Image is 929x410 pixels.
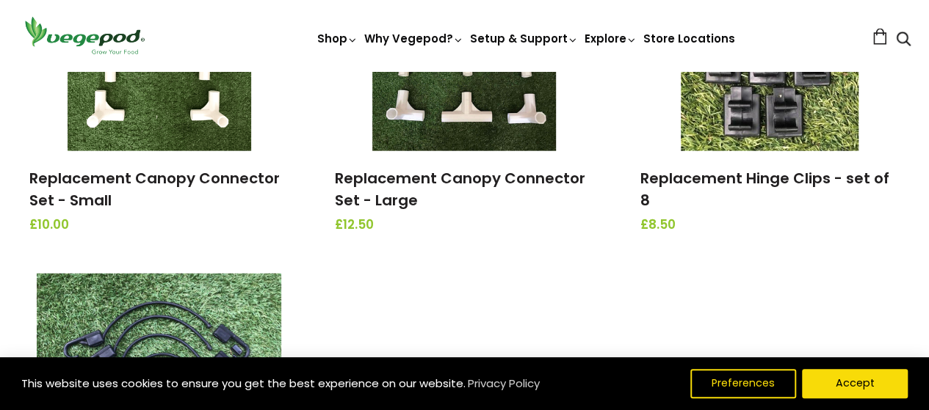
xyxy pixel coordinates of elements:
[18,15,151,56] img: Vegepod
[317,31,358,46] a: Shop
[643,31,735,46] a: Store Locations
[364,31,464,46] a: Why Vegepod?
[470,31,579,46] a: Setup & Support
[21,376,466,391] span: This website uses cookies to ensure you get the best experience on our website.
[585,31,637,46] a: Explore
[640,168,889,211] a: Replacement Hinge Clips - set of 8
[640,216,900,235] span: £8.50
[466,370,542,397] a: Privacy Policy (opens in a new tab)
[29,168,280,211] a: Replacement Canopy Connector Set - Small
[896,33,911,48] a: Search
[335,216,595,235] span: £12.50
[690,369,796,398] button: Preferences
[29,216,289,235] span: £10.00
[335,168,585,211] a: Replacement Canopy Connector Set - Large
[802,369,908,398] button: Accept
